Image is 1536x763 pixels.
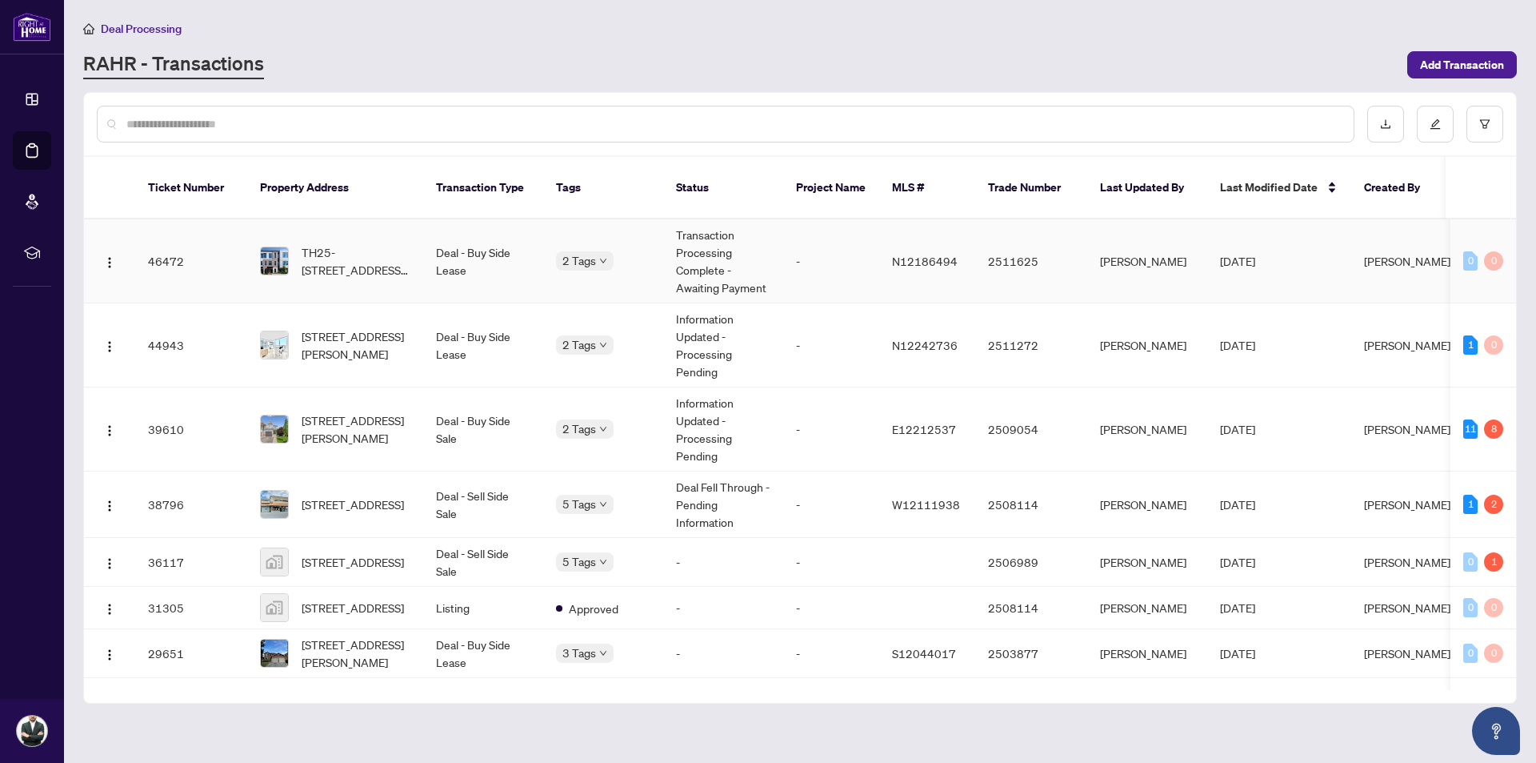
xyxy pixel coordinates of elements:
span: [STREET_ADDRESS][PERSON_NAME] [302,412,410,447]
th: Property Address [247,157,423,219]
img: Logo [103,340,116,353]
td: [PERSON_NAME] [1087,219,1207,303]
span: down [599,649,607,657]
div: 1 [1463,335,1478,355]
td: Deal - Buy Side Sale [423,388,543,472]
span: [PERSON_NAME] [1364,646,1450,661]
td: 39610 [135,388,247,472]
td: 31305 [135,587,247,629]
div: 11 [1463,420,1478,439]
td: Deal - Sell Side Sale [423,472,543,538]
span: [STREET_ADDRESS][PERSON_NAME] [302,327,410,363]
td: [PERSON_NAME] [1087,388,1207,472]
span: N12242736 [892,338,958,352]
div: 0 [1484,335,1503,355]
span: download [1380,118,1391,130]
td: Information Updated - Processing Pending [663,303,783,388]
span: N12186494 [892,254,958,268]
th: Created By [1351,157,1447,219]
span: down [599,558,607,566]
span: 2 Tags [562,420,596,438]
td: Information Updated - Processing Pending [663,388,783,472]
td: 2508114 [975,587,1087,629]
span: [PERSON_NAME] [1364,338,1450,352]
span: Add Transaction [1420,52,1504,78]
div: 0 [1463,251,1478,271]
span: [PERSON_NAME] [1364,254,1450,268]
span: [DATE] [1220,497,1255,512]
td: [PERSON_NAME] [1087,472,1207,538]
div: 0 [1463,598,1478,617]
td: [PERSON_NAME] [1087,629,1207,678]
td: 2506989 [975,538,1087,587]
span: [PERSON_NAME] [1364,600,1450,615]
span: [PERSON_NAME] [1364,422,1450,436]
td: - [783,219,879,303]
div: 1 [1463,495,1478,514]
span: Approved [569,600,618,617]
img: Logo [103,500,116,512]
img: logo [13,12,51,42]
div: 2 [1484,495,1503,514]
td: Transaction Processing Complete - Awaiting Payment [663,219,783,303]
img: thumbnail-img [261,416,288,443]
td: [PERSON_NAME] [1087,538,1207,587]
td: - [783,303,879,388]
td: Listing [423,587,543,629]
span: home [83,23,94,34]
td: - [783,629,879,678]
span: 3 Tags [562,644,596,662]
td: - [783,587,879,629]
button: Logo [97,595,122,620]
div: 8 [1484,420,1503,439]
td: Deal - Buy Side Lease [423,629,543,678]
img: thumbnail-img [261,594,288,621]
a: RAHR - Transactions [83,50,264,79]
img: thumbnail-img [261,247,288,275]
img: thumbnail-img [261,640,288,667]
button: download [1367,106,1404,143]
button: edit [1417,106,1454,143]
span: [PERSON_NAME] [1364,497,1450,512]
span: [STREET_ADDRESS] [302,599,404,616]
img: Logo [103,649,116,661]
th: Tags [543,157,663,219]
td: [PERSON_NAME] [1087,303,1207,388]
th: Last Updated By [1087,157,1207,219]
span: [PERSON_NAME] [1364,555,1450,569]
td: Deal - Sell Side Sale [423,538,543,587]
div: 0 [1463,644,1478,663]
th: Last Modified Date [1207,157,1351,219]
span: S12044017 [892,646,956,661]
button: Logo [97,332,122,358]
div: 0 [1484,644,1503,663]
span: [DATE] [1220,600,1255,615]
span: [DATE] [1220,646,1255,661]
span: 5 Tags [562,495,596,513]
td: - [783,472,879,538]
div: 0 [1463,552,1478,572]
td: - [663,587,783,629]
th: Trade Number [975,157,1087,219]
button: Logo [97,492,122,517]
td: Deal Fell Through - Pending Information [663,472,783,538]
img: Logo [103,603,116,616]
td: 2508114 [975,472,1087,538]
span: 2 Tags [562,335,596,354]
span: [STREET_ADDRESS][PERSON_NAME] [302,636,410,671]
img: Profile Icon [17,716,47,746]
button: Logo [97,416,122,442]
span: [DATE] [1220,422,1255,436]
span: E12212537 [892,422,956,436]
td: - [783,538,879,587]
span: Deal Processing [101,22,182,36]
button: filter [1466,106,1503,143]
button: Add Transaction [1407,51,1517,78]
th: Project Name [783,157,879,219]
td: 38796 [135,472,247,538]
td: 44943 [135,303,247,388]
div: 0 [1484,251,1503,271]
button: Logo [97,641,122,666]
img: Logo [103,557,116,570]
span: [DATE] [1220,338,1255,352]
